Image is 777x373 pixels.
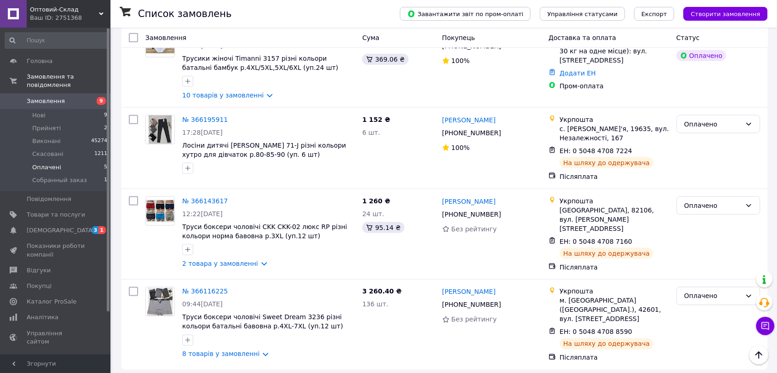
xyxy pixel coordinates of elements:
div: На шляху до одержувача [560,157,654,168]
span: Виконані [32,137,61,145]
span: Замовлення та повідомлення [27,73,110,89]
span: 6 шт. [362,129,380,136]
span: Каталог ProSale [27,298,76,306]
span: 1 [104,176,107,184]
a: Фото товару [145,287,175,316]
span: Управління статусами [547,11,618,17]
a: № 366116225 [182,288,228,295]
span: 1 260 ₴ [362,197,390,205]
span: [DEMOGRAPHIC_DATA] [27,226,95,235]
div: [PHONE_NUMBER] [441,298,503,311]
div: м. [GEOGRAPHIC_DATA] ([GEOGRAPHIC_DATA].), 42601, вул. [STREET_ADDRESS] [560,296,669,324]
button: Наверх [749,345,769,365]
div: На шляху до одержувача [560,248,654,259]
span: 12:22[DATE] [182,210,223,218]
div: [PHONE_NUMBER] [441,208,503,221]
div: Оплачено [677,50,726,61]
a: Труси боксери чоловічі Sweet Dream 3236 різні кольори батальні бавовна р.4XL-7XL (уп.12 шт) [182,314,343,330]
span: Завантажити звіт по пром-оплаті [407,10,523,18]
div: Пром-оплата [560,81,669,91]
span: Створити замовлення [691,11,760,17]
span: Оптовий-Склад [30,6,99,14]
img: Фото товару [149,115,172,144]
a: [PERSON_NAME] [442,115,496,125]
div: [PHONE_NUMBER] [441,126,503,139]
div: Післяплата [560,263,669,272]
div: Укрпошта [560,196,669,206]
span: 1 [99,226,106,234]
a: Труси боксери чоловічі CKK CKK-02 люкс RP різні кольори норма бавовна р.3XL (уп.12 шт) [182,223,347,240]
span: Покупці [27,282,52,290]
span: Оплачені [32,163,61,172]
span: Управління сайтом [27,329,85,346]
a: Трусики жіночі Timanni 3157 різні кольори батальні бамбук р.4XL/5XL,5XL/6XL (уп.24 шт) [182,55,338,71]
span: Замовлення [145,34,186,41]
span: Нові [32,111,46,120]
a: 2 товара у замовленні [182,260,258,267]
a: [PERSON_NAME] [442,197,496,206]
span: Прийняті [32,124,61,132]
h1: Список замовлень [138,8,232,19]
div: Укрпошта [560,115,669,124]
span: 2 [104,124,107,132]
a: № 366143617 [182,197,228,205]
span: 9 [104,111,107,120]
div: Післяплата [560,172,669,181]
a: 8 товарів у замовленні [182,350,260,358]
span: Замовлення [27,97,65,105]
span: Cума [362,34,379,41]
button: Експорт [634,7,675,21]
span: ЕН: 0 5048 4708 7160 [560,238,632,245]
div: с. [PERSON_NAME]'я, 19635, вул. Незалежності, 167 [560,124,669,143]
div: На шляху до одержувача [560,339,654,350]
span: 100% [452,57,470,64]
button: Створити замовлення [684,7,768,21]
span: 136 шт. [362,301,388,308]
span: 17:28[DATE] [182,129,223,136]
span: Статус [677,34,700,41]
a: 10 товарів у замовленні [182,92,264,99]
img: Фото товару [147,287,173,316]
a: Лосіни дитячі [PERSON_NAME] 71-J різні кольори хутро для дівчаток р.80-85-90 (уп. 6 шт) [182,142,346,158]
div: [GEOGRAPHIC_DATA], №17 (до 30 кг на одне місце): вул. [STREET_ADDRESS] [560,37,669,65]
span: 9 [97,97,106,105]
div: Ваш ID: 2751368 [30,14,110,22]
a: № 366195911 [182,116,228,123]
button: Чат з покупцем [756,317,775,335]
span: 24 шт. [362,210,384,218]
button: Завантажити звіт по пром-оплаті [400,7,531,21]
span: Відгуки [27,266,51,275]
span: Повідомлення [27,195,71,203]
span: Без рейтингу [452,225,497,233]
span: 3 260.40 ₴ [362,288,402,295]
span: Покупець [442,34,475,41]
input: Пошук [5,32,108,49]
span: Показники роботи компанії [27,242,85,258]
img: Фото товару [146,200,174,222]
div: Післяплата [560,353,669,362]
span: ЕН: 0 5048 4708 8590 [560,328,632,336]
a: Фото товару [145,196,175,226]
span: Товари та послуги [27,211,85,219]
span: Скасовані [32,150,64,158]
a: Фото товару [145,115,175,144]
div: Оплачено [684,201,742,211]
span: Експорт [642,11,667,17]
span: 09:44[DATE] [182,301,223,308]
div: Оплачено [684,291,742,301]
span: Головна [27,57,52,65]
span: Собранный заказ [32,176,87,184]
span: Доставка та оплата [549,34,616,41]
div: [GEOGRAPHIC_DATA], 82106, вул. [PERSON_NAME][STREET_ADDRESS] [560,206,669,233]
span: 5 [104,163,107,172]
span: Аналітика [27,313,58,321]
a: Додати ЕН [560,69,596,77]
div: Укрпошта [560,287,669,296]
span: 3 [92,226,99,234]
span: 45274 [91,137,107,145]
a: [PERSON_NAME] [442,287,496,297]
span: Без рейтингу [452,316,497,323]
div: 369.06 ₴ [362,54,408,65]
